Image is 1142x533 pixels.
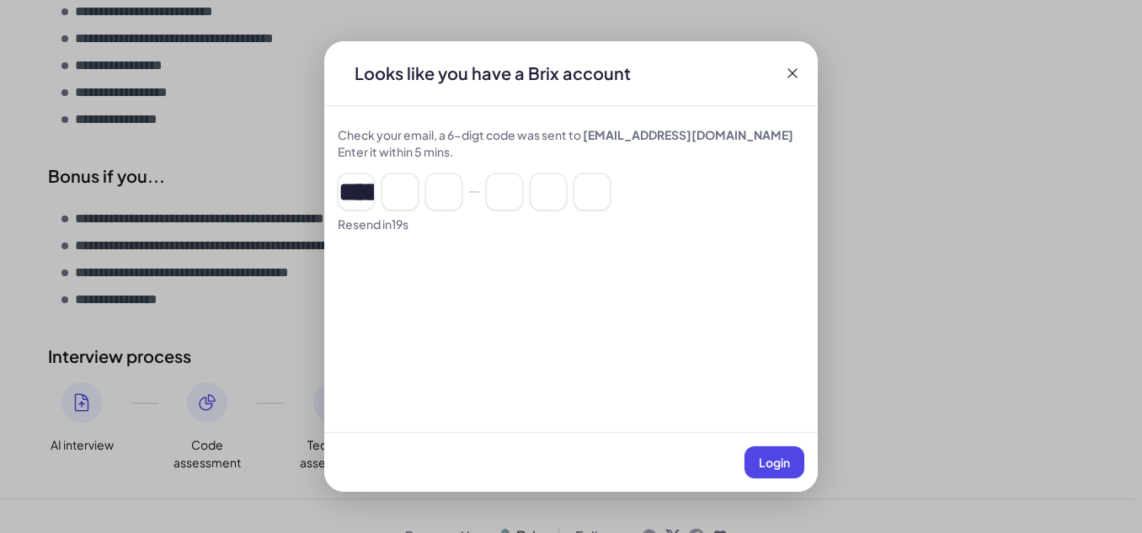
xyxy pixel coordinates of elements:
div: Check your email, a 6-digt code was sent to Enter it within 5 mins. [338,126,804,160]
button: Login [744,446,804,478]
span: [EMAIL_ADDRESS][DOMAIN_NAME] [583,127,793,142]
div: Resend in 19 s [338,216,804,232]
div: Looks like you have a Brix account [341,61,644,85]
span: Login [759,455,790,470]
